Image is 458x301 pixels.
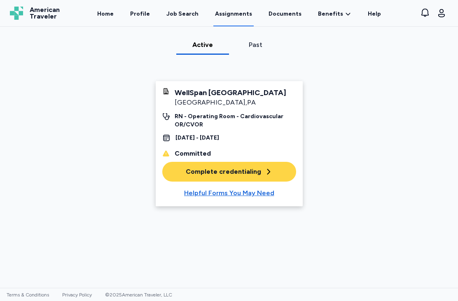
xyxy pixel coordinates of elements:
[166,10,199,18] div: Job Search
[175,98,286,107] div: [GEOGRAPHIC_DATA] , PA
[232,40,278,50] div: Past
[62,292,92,298] a: Privacy Policy
[175,134,219,142] div: [DATE] - [DATE]
[175,88,286,98] div: WellSpan [GEOGRAPHIC_DATA]
[318,10,351,18] a: Benefits
[184,188,274,198] div: Helpful Forms You May Need
[162,188,296,198] button: Helpful Forms You May Need
[10,7,23,20] img: Logo
[30,7,60,20] span: American Traveler
[186,167,273,177] div: Complete credentialing
[318,10,343,18] span: Benefits
[7,292,49,298] a: Terms & Conditions
[175,149,211,159] div: Committed
[175,112,296,129] div: RN - Operating Room - Cardiovascular OR/CVOR
[213,1,254,26] a: Assignments
[180,40,226,50] div: Active
[162,162,296,182] button: Complete credentialing
[105,292,172,298] span: © 2025 American Traveler, LLC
